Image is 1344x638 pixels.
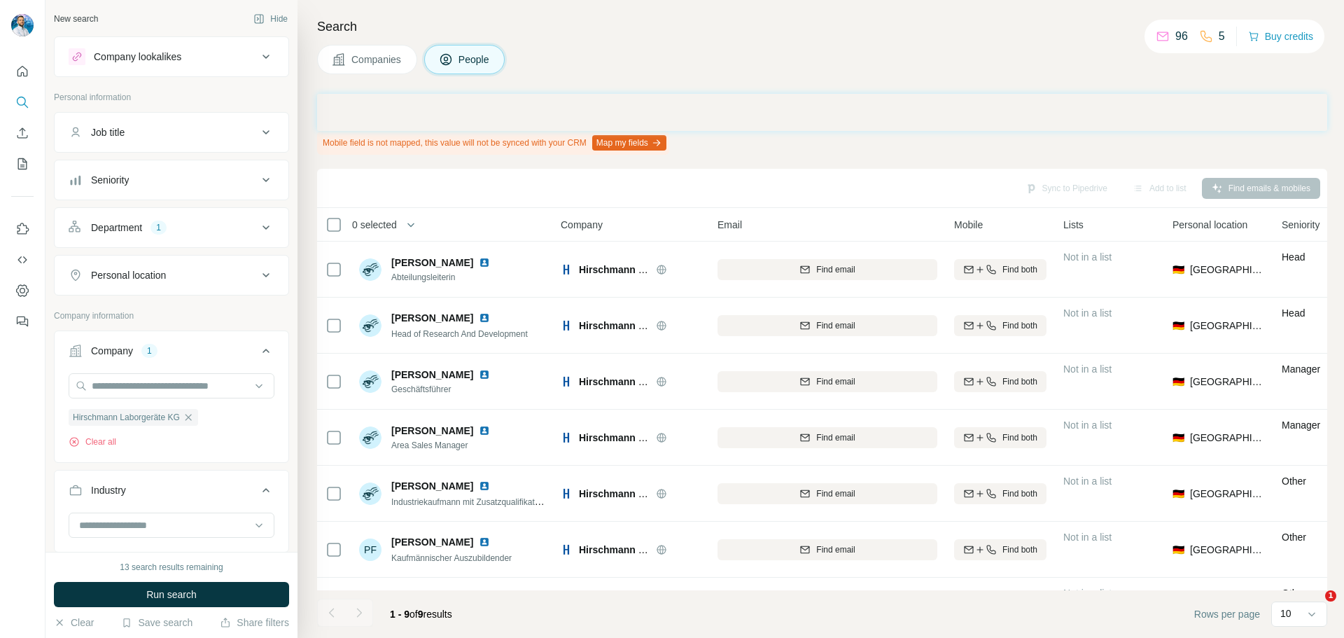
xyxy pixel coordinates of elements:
[579,488,713,499] span: Hirschmann Laborgeräte KG
[561,320,572,331] img: Logo of Hirschmann Laborgeräte KG
[1248,27,1313,46] button: Buy credits
[816,487,855,500] span: Find email
[1282,307,1305,319] span: Head
[359,483,381,505] img: Avatar
[1063,251,1112,263] span: Not in a list
[55,211,288,244] button: Department1
[479,369,490,380] img: LinkedIn logo
[579,264,713,275] span: Hirschmann Laborgeräte KG
[1282,363,1320,375] span: Manager
[1282,218,1319,232] span: Seniority
[55,40,288,74] button: Company lookalikes
[54,13,98,25] div: New search
[391,496,769,507] span: Industriekaufmann mit Zusatzqualifikation Internationales Wirtschaftsmanagement und Fremdsprache
[1194,607,1260,621] span: Rows per page
[317,17,1327,36] h4: Search
[11,309,34,334] button: Feedback
[717,371,937,392] button: Find email
[561,218,603,232] span: Company
[391,311,473,325] span: [PERSON_NAME]
[561,488,572,499] img: Logo of Hirschmann Laborgeräte KG
[1063,532,1112,543] span: Not in a list
[391,479,473,493] span: [PERSON_NAME]
[1282,476,1306,487] span: Other
[479,425,490,436] img: LinkedIn logo
[91,125,125,139] div: Job title
[816,431,855,444] span: Find email
[91,173,129,187] div: Seniority
[391,535,473,549] span: [PERSON_NAME]
[816,375,855,388] span: Find email
[55,334,288,373] button: Company1
[11,278,34,303] button: Dashboard
[418,609,423,620] span: 9
[317,131,669,155] div: Mobile field is not mapped, this value will not be synced with your CRM
[55,473,288,513] button: Industry
[352,218,397,232] span: 0 selected
[244,8,297,29] button: Hide
[1063,419,1112,431] span: Not in a list
[717,315,937,336] button: Find email
[94,50,181,64] div: Company lookalikes
[479,536,490,548] img: LinkedIn logo
[561,264,572,275] img: Logo of Hirschmann Laborgeräte KG
[91,483,126,497] div: Industry
[458,53,491,67] span: People
[11,216,34,242] button: Use Surfe on LinkedIn
[1172,218,1247,232] span: Personal location
[54,582,289,607] button: Run search
[55,163,288,197] button: Seniority
[579,320,713,331] span: Hirschmann Laborgeräte KG
[391,553,512,563] span: Kaufmännischer Auszubildender
[1296,590,1330,624] iframe: Intercom live chat
[11,120,34,146] button: Enrich CSV
[1190,487,1265,501] span: [GEOGRAPHIC_DATA]
[359,370,381,393] img: Avatar
[141,345,157,357] div: 1
[91,344,133,358] div: Company
[1002,375,1037,388] span: Find both
[391,439,496,452] span: Area Sales Manager
[390,609,452,620] span: results
[1219,28,1225,45] p: 5
[717,259,937,280] button: Find email
[1063,363,1112,375] span: Not in a list
[11,14,34,36] img: Avatar
[1002,431,1037,444] span: Find both
[11,90,34,115] button: Search
[1002,543,1037,556] span: Find both
[1063,588,1112,599] span: Not in a list
[1063,307,1112,319] span: Not in a list
[717,539,937,560] button: Find email
[391,256,473,270] span: [PERSON_NAME]
[1063,218,1084,232] span: Lists
[1190,263,1265,277] span: [GEOGRAPHIC_DATA]
[359,539,381,561] div: PF
[91,268,166,282] div: Personal location
[390,609,409,620] span: 1 - 9
[954,539,1046,560] button: Find both
[54,310,289,322] p: Company information
[11,247,34,272] button: Use Surfe API
[1282,532,1306,543] span: Other
[1172,263,1184,277] span: 🇩🇪
[1280,606,1291,620] p: 10
[146,588,197,602] span: Run search
[391,271,496,284] span: Abteilungsleiterin
[11,151,34,176] button: My lists
[816,319,855,332] span: Find email
[579,544,713,555] span: Hirschmann Laborgeräte KG
[1172,319,1184,333] span: 🇩🇪
[91,221,142,235] div: Department
[1190,543,1265,557] span: [GEOGRAPHIC_DATA]
[1002,263,1037,276] span: Find both
[954,483,1046,504] button: Find both
[717,483,937,504] button: Find email
[54,91,289,104] p: Personal information
[391,383,496,396] span: Geschäftsführer
[954,259,1046,280] button: Find both
[954,315,1046,336] button: Find both
[55,116,288,149] button: Job title
[954,218,983,232] span: Mobile
[1282,419,1320,431] span: Manager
